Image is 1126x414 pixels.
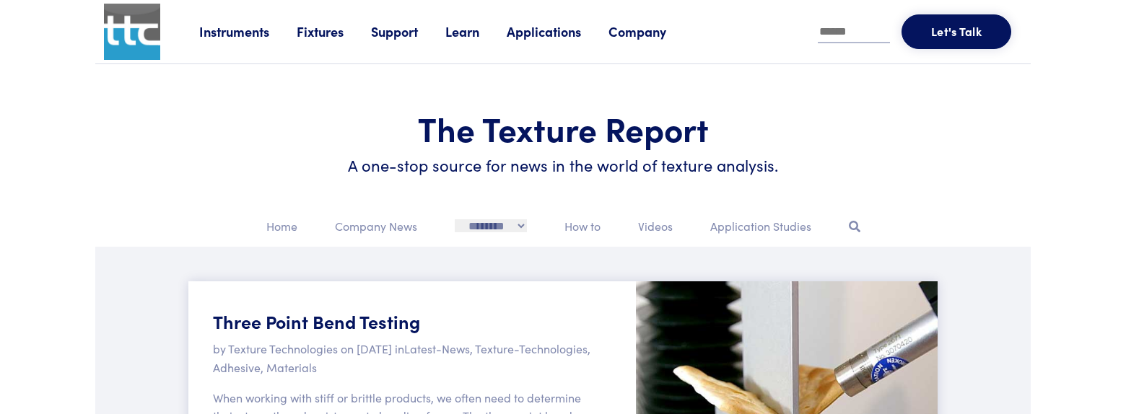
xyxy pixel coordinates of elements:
p: Home [266,217,297,236]
a: Company [608,22,694,40]
a: Applications [507,22,608,40]
p: Application Studies [710,217,811,236]
h5: Three Point Bend Testing [213,309,594,334]
h6: A one-stop source for news in the world of texture analysis. [130,154,996,177]
a: Support [371,22,445,40]
p: How to [564,217,601,236]
a: Fixtures [297,22,371,40]
p: Company News [335,217,417,236]
p: Videos [638,217,673,236]
a: Instruments [199,22,297,40]
a: Learn [445,22,507,40]
img: ttc_logo_1x1_v1.0.png [104,4,160,60]
button: Let's Talk [902,14,1011,49]
h1: The Texture Report [130,107,996,149]
p: by Texture Technologies on [DATE] in [213,340,594,376]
